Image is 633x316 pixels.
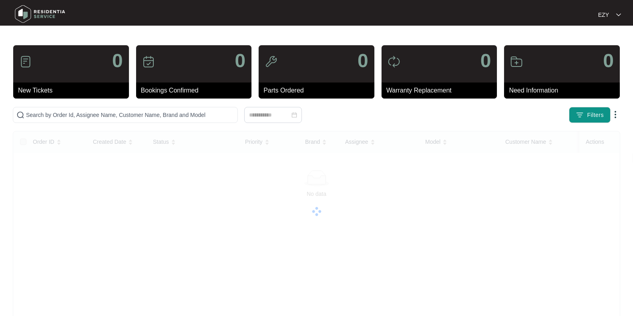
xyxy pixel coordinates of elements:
p: Need Information [509,86,620,95]
p: 0 [112,51,123,70]
img: search-icon [16,111,24,119]
img: icon [19,55,32,68]
p: Warranty Replacement [386,86,497,95]
span: Filters [587,111,604,119]
img: icon [265,55,277,68]
img: residentia service logo [12,2,68,26]
img: filter icon [576,111,584,119]
img: icon [388,55,400,68]
p: EZY [598,11,609,19]
p: Bookings Confirmed [141,86,252,95]
p: Parts Ordered [263,86,374,95]
img: icon [510,55,523,68]
img: dropdown arrow [616,13,621,17]
p: 0 [603,51,614,70]
p: 0 [235,51,245,70]
img: dropdown arrow [611,110,620,119]
input: Search by Order Id, Assignee Name, Customer Name, Brand and Model [26,111,234,119]
p: 0 [358,51,368,70]
p: New Tickets [18,86,129,95]
button: filter iconFilters [569,107,611,123]
img: icon [142,55,155,68]
p: 0 [480,51,491,70]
